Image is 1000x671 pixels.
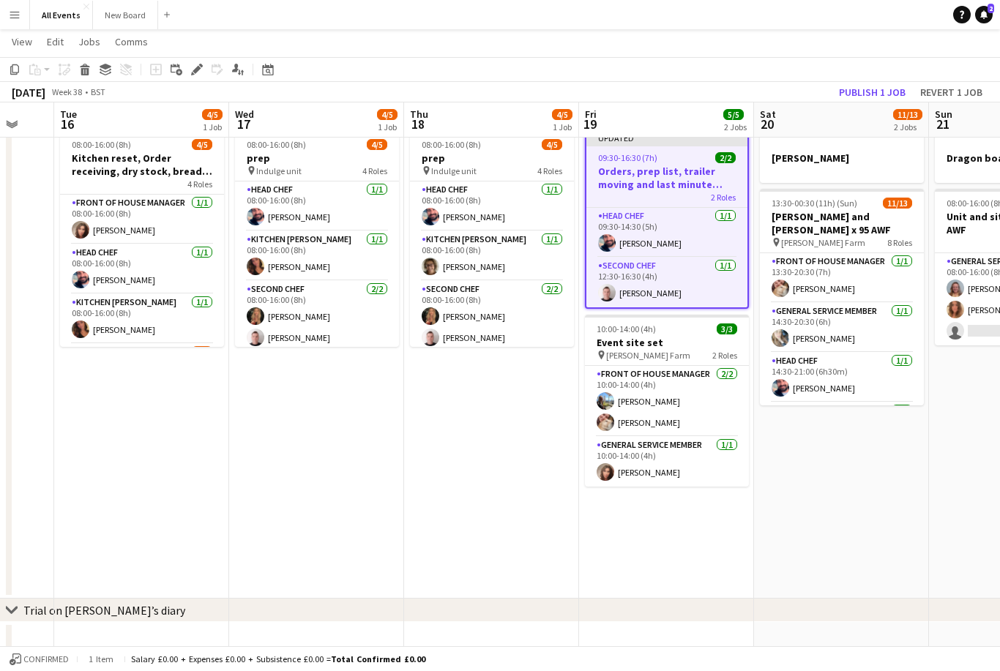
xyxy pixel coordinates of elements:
app-card-role: Second Chef2/208:00-16:00 (8h)[PERSON_NAME][PERSON_NAME] [410,281,574,352]
h3: [PERSON_NAME] [760,151,924,165]
span: 4 Roles [537,165,562,176]
app-job-card: [PERSON_NAME] [760,130,924,183]
span: [PERSON_NAME] Farm [781,237,865,248]
span: 4 Roles [362,165,387,176]
span: Week 38 [48,86,85,97]
h3: Orders, prep list, trailer moving and last minute prep [586,165,747,191]
button: New Board [93,1,158,29]
a: View [6,32,38,51]
span: 08:00-16:00 (8h) [72,139,131,150]
button: Revert 1 job [914,83,988,102]
span: 2 Roles [712,350,737,361]
span: Jobs [78,35,100,48]
span: 4 Roles [187,179,212,190]
h3: prep [410,151,574,165]
span: 11/13 [893,109,922,120]
app-card-role: General service member1/110:00-14:00 (4h)[PERSON_NAME] [585,437,749,487]
span: 17 [233,116,254,132]
div: [DATE] [12,85,45,100]
span: Indulge unit [256,165,302,176]
app-card-role: Head Chef1/108:00-16:00 (8h)[PERSON_NAME] [60,244,224,294]
div: Updated [586,132,747,143]
span: 09:30-16:30 (7h) [598,152,657,163]
span: 18 [408,116,428,132]
span: 4/5 [367,139,387,150]
app-job-card: 13:30-00:30 (11h) (Sun)11/13[PERSON_NAME] and [PERSON_NAME] x 95 AWF [PERSON_NAME] Farm8 RolesFro... [760,189,924,405]
span: Thu [410,108,428,121]
app-card-role: Second Chef1/1 [760,402,924,452]
span: 4/5 [202,109,223,120]
app-card-role: Front of House Manager2/210:00-14:00 (4h)[PERSON_NAME][PERSON_NAME] [585,366,749,437]
a: 2 [975,6,993,23]
h3: Event site set [585,336,749,349]
span: 4/5 [542,139,562,150]
span: 16 [58,116,77,132]
span: 13:30-00:30 (11h) (Sun) [772,198,857,209]
app-card-role: Second Chef2/208:00-16:00 (8h)[PERSON_NAME][PERSON_NAME] [235,281,399,352]
app-card-role: Kitchen [PERSON_NAME]1/108:00-16:00 (8h)[PERSON_NAME] [60,294,224,344]
button: Publish 1 job [833,83,911,102]
span: Edit [47,35,64,48]
button: Confirmed [7,651,71,667]
div: Salary £0.00 + Expenses £0.00 + Subsistence £0.00 = [131,653,425,664]
app-card-role: Front of House Manager1/108:00-16:00 (8h)[PERSON_NAME] [60,195,224,244]
span: 4/5 [377,109,398,120]
app-job-card: 08:00-16:00 (8h)4/5prep Indulge unit4 RolesHead Chef1/108:00-16:00 (8h)[PERSON_NAME]Kitchen [PERS... [410,130,574,347]
app-job-card: 10:00-14:00 (4h)3/3Event site set [PERSON_NAME] Farm2 RolesFront of House Manager2/210:00-14:00 (... [585,315,749,487]
app-card-role: Kitchen [PERSON_NAME]1/108:00-16:00 (8h)[PERSON_NAME] [235,231,399,281]
div: 1 Job [378,121,397,132]
app-card-role: Front of House Manager1/113:30-20:30 (7h)[PERSON_NAME] [760,253,924,303]
div: 1 Job [203,121,222,132]
span: [PERSON_NAME] Farm [606,350,690,361]
app-card-role: Second Chef1/112:30-16:30 (4h)[PERSON_NAME] [586,258,747,307]
app-card-role: Head Chef1/109:30-14:30 (5h)[PERSON_NAME] [586,208,747,258]
span: 2 [988,4,994,13]
span: Sun [935,108,952,121]
span: 2/2 [715,152,736,163]
h3: [PERSON_NAME] and [PERSON_NAME] x 95 AWF [760,210,924,236]
a: Comms [109,32,154,51]
app-card-role: Second Chef1/2 [60,344,224,415]
h3: Kitchen reset, Order receiving, dry stock, bread and cake day [60,151,224,178]
span: 3/3 [717,323,737,334]
span: View [12,35,32,48]
app-job-card: Updated09:30-16:30 (7h)2/2Orders, prep list, trailer moving and last minute prep2 RolesHead Chef1... [585,130,749,309]
app-card-role: Head Chef1/108:00-16:00 (8h)[PERSON_NAME] [410,181,574,231]
app-card-role: Kitchen [PERSON_NAME]1/108:00-16:00 (8h)[PERSON_NAME] [410,231,574,281]
span: Comms [115,35,148,48]
span: Indulge unit [431,165,477,176]
span: Confirmed [23,654,69,664]
span: 11/13 [883,198,912,209]
app-card-role: Head Chef1/108:00-16:00 (8h)[PERSON_NAME] [235,181,399,231]
h3: prep [235,151,399,165]
div: 2 Jobs [724,121,747,132]
a: Jobs [72,32,106,51]
div: 2 Jobs [894,121,922,132]
span: 5/5 [723,109,744,120]
span: Fri [585,108,597,121]
div: 1 Job [553,121,572,132]
span: Tue [60,108,77,121]
div: BST [91,86,105,97]
span: 20 [758,116,776,132]
app-job-card: 08:00-16:00 (8h)4/5prep Indulge unit4 RolesHead Chef1/108:00-16:00 (8h)[PERSON_NAME]Kitchen [PERS... [235,130,399,347]
div: Trial on [PERSON_NAME]’s diary [23,603,185,618]
span: Total Confirmed £0.00 [331,653,425,664]
span: 10:00-14:00 (4h) [597,323,656,334]
app-card-role: General service member1/114:30-20:30 (6h)[PERSON_NAME] [760,303,924,353]
span: 4/5 [552,109,572,120]
span: 1 item [83,653,119,664]
span: 08:00-16:00 (8h) [247,139,306,150]
span: 4/5 [192,139,212,150]
span: 2 Roles [711,192,736,203]
app-job-card: 08:00-16:00 (8h)4/5Kitchen reset, Order receiving, dry stock, bread and cake day4 RolesFront of H... [60,130,224,347]
span: 19 [583,116,597,132]
span: Wed [235,108,254,121]
span: Sat [760,108,776,121]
